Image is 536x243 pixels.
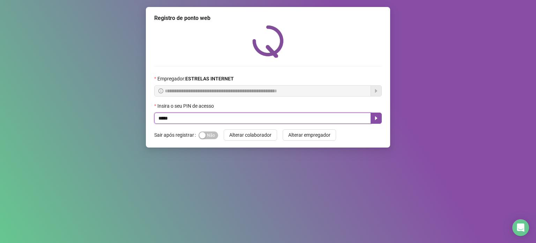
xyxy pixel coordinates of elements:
[157,75,234,83] span: Empregador :
[252,25,284,58] img: QRPoint
[373,115,379,121] span: caret-right
[154,14,382,22] div: Registro de ponto web
[185,76,234,81] strong: ESTRELAS INTERNET
[512,219,529,236] div: Open Intercom Messenger
[154,102,218,110] label: Insira o seu PIN de acesso
[224,129,277,141] button: Alterar colaborador
[283,129,336,141] button: Alterar empregador
[229,131,271,139] span: Alterar colaborador
[158,88,163,93] span: info-circle
[288,131,330,139] span: Alterar empregador
[154,129,199,141] label: Sair após registrar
